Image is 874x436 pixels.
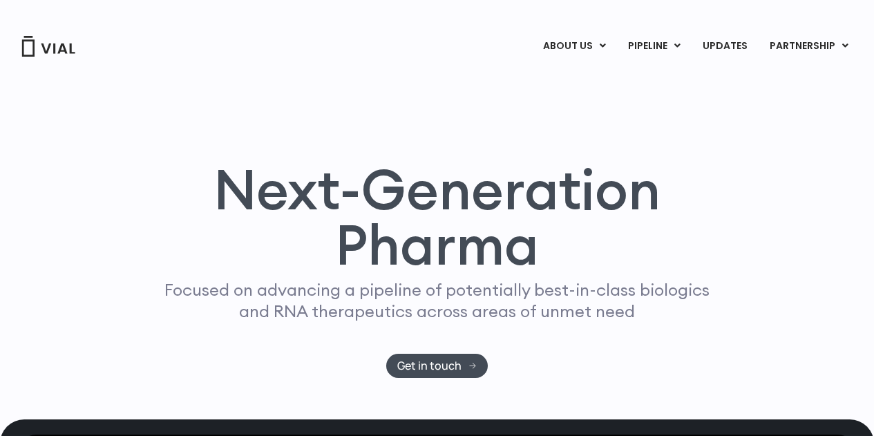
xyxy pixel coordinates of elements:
img: Vial Logo [21,36,76,57]
a: PARTNERSHIPMenu Toggle [759,35,859,58]
a: ABOUT USMenu Toggle [532,35,616,58]
a: Get in touch [386,354,488,378]
span: Get in touch [397,361,462,371]
a: UPDATES [692,35,758,58]
p: Focused on advancing a pipeline of potentially best-in-class biologics and RNA therapeutics acros... [159,279,716,322]
a: PIPELINEMenu Toggle [617,35,691,58]
h1: Next-Generation Pharma [138,162,737,272]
